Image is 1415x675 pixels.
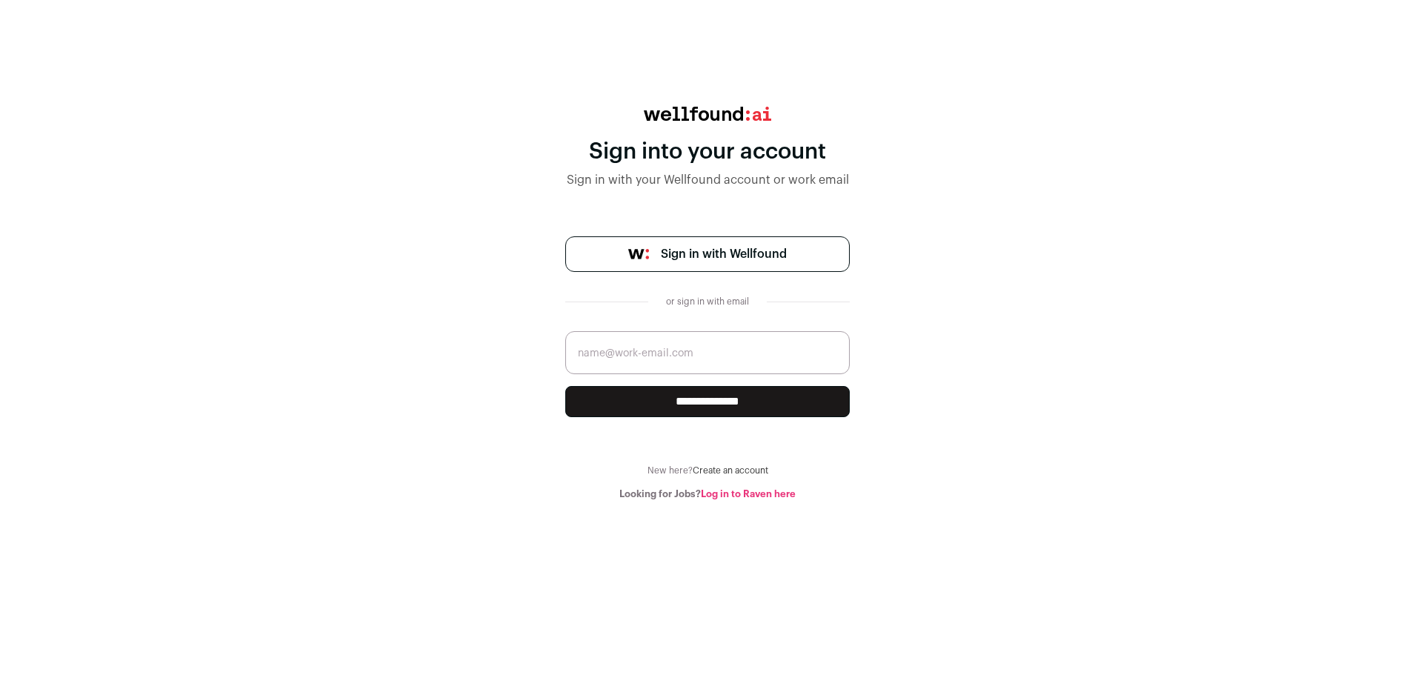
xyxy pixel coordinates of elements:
input: name@work-email.com [565,331,850,374]
a: Sign in with Wellfound [565,236,850,272]
a: Log in to Raven here [701,489,796,499]
img: wellfound:ai [644,107,771,121]
span: Sign in with Wellfound [661,245,787,263]
div: or sign in with email [660,296,755,307]
img: wellfound-symbol-flush-black-fb3c872781a75f747ccb3a119075da62bfe97bd399995f84a933054e44a575c4.png [628,249,649,259]
div: Sign into your account [565,139,850,165]
div: Looking for Jobs? [565,488,850,500]
div: New here? [565,465,850,476]
a: Create an account [693,466,768,475]
div: Sign in with your Wellfound account or work email [565,171,850,189]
